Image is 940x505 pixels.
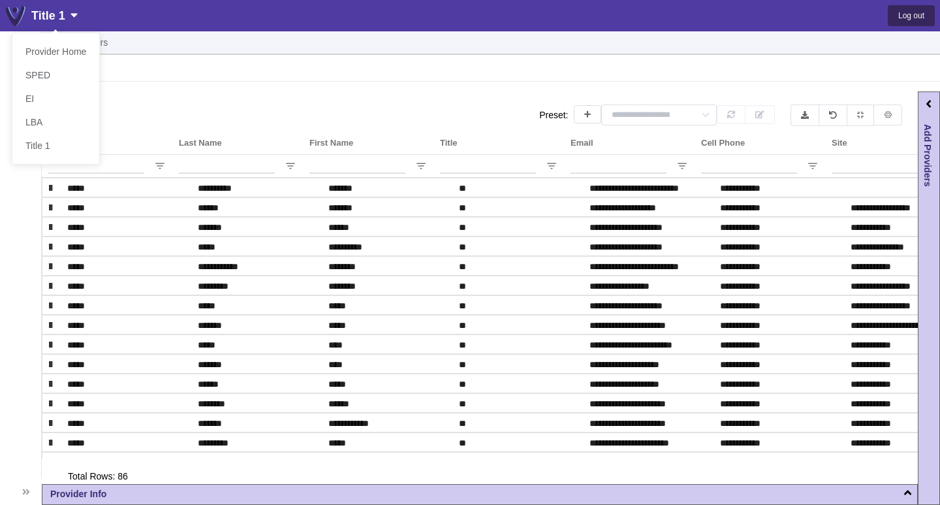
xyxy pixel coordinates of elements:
[415,160,427,172] button: Open Filter Menu
[12,63,99,87] a: SPED
[546,160,557,172] button: Open Filter Menu
[50,487,106,501] span: Provider Info
[309,138,353,148] div: First Name
[31,7,78,25] div: Title 1
[571,138,593,148] div: Email
[48,157,144,174] input: ID Filter Input
[179,138,222,148] div: Last Name
[154,160,166,172] button: Open Filter Menu
[5,5,26,26] img: YeledLogo.4aea8ffc.png
[179,157,275,174] input: Last Name Filter Input
[920,124,938,187] span: Add Providers
[12,87,99,110] a: EI
[807,160,819,172] button: Open Filter Menu
[285,160,296,172] button: Open Filter Menu
[898,11,924,20] span: Log out
[440,138,458,148] div: Title
[68,470,128,483] span: Total Rows: 86
[676,160,688,172] button: Open Filter Menu
[701,157,797,174] input: Cell Phone Filter Input
[539,108,568,122] span: Preset:
[12,40,99,63] a: Provider Home
[571,157,666,174] input: Email Filter Input
[888,5,935,26] button: Log out
[12,110,99,134] a: LBA
[701,138,745,148] div: Cell Phone
[440,157,536,174] input: Title Filter Input
[309,157,405,174] input: First Name Filter Input
[832,138,847,148] div: Site
[832,157,928,174] input: Site Filter Input
[12,134,99,157] a: Title 1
